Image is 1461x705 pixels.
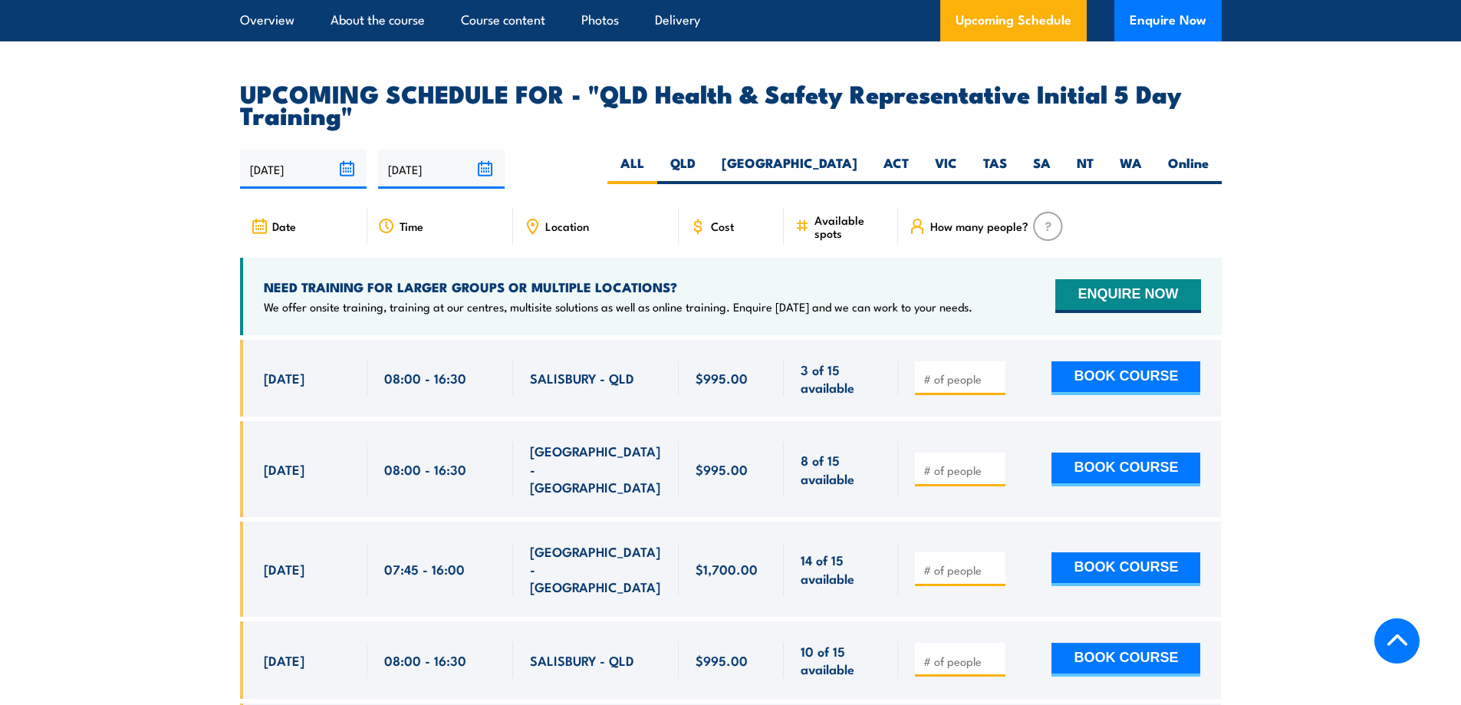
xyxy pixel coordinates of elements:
[264,369,304,387] span: [DATE]
[1055,279,1200,313] button: ENQUIRE NOW
[970,154,1020,184] label: TAS
[696,369,748,387] span: $995.00
[240,82,1222,125] h2: UPCOMING SCHEDULE FOR - "QLD Health & Safety Representative Initial 5 Day Training"
[264,299,972,315] p: We offer onsite training, training at our centres, multisite solutions as well as online training...
[923,562,1000,578] input: # of people
[607,154,657,184] label: ALL
[709,154,870,184] label: [GEOGRAPHIC_DATA]
[384,369,466,387] span: 08:00 - 16:30
[1051,361,1200,395] button: BOOK COURSE
[696,560,758,578] span: $1,700.00
[530,442,662,496] span: [GEOGRAPHIC_DATA] - [GEOGRAPHIC_DATA]
[1051,453,1200,486] button: BOOK COURSE
[801,642,881,678] span: 10 of 15 available
[814,213,887,239] span: Available spots
[801,551,881,587] span: 14 of 15 available
[264,651,304,669] span: [DATE]
[264,460,304,478] span: [DATE]
[400,219,423,232] span: Time
[1064,154,1107,184] label: NT
[870,154,922,184] label: ACT
[1155,154,1222,184] label: Online
[923,654,1000,669] input: # of people
[264,278,972,295] h4: NEED TRAINING FOR LARGER GROUPS OR MULTIPLE LOCATIONS?
[530,369,634,387] span: SALISBURY - QLD
[384,460,466,478] span: 08:00 - 16:30
[922,154,970,184] label: VIC
[530,542,662,596] span: [GEOGRAPHIC_DATA] - [GEOGRAPHIC_DATA]
[696,651,748,669] span: $995.00
[923,371,1000,387] input: # of people
[657,154,709,184] label: QLD
[378,150,505,189] input: To date
[930,219,1028,232] span: How many people?
[1020,154,1064,184] label: SA
[272,219,296,232] span: Date
[384,560,465,578] span: 07:45 - 16:00
[696,460,748,478] span: $995.00
[240,150,367,189] input: From date
[923,463,1000,478] input: # of people
[530,651,634,669] span: SALISBURY - QLD
[384,651,466,669] span: 08:00 - 16:30
[1051,643,1200,677] button: BOOK COURSE
[264,560,304,578] span: [DATE]
[1051,552,1200,586] button: BOOK COURSE
[545,219,589,232] span: Location
[801,451,881,487] span: 8 of 15 available
[711,219,734,232] span: Cost
[1107,154,1155,184] label: WA
[801,361,881,397] span: 3 of 15 available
